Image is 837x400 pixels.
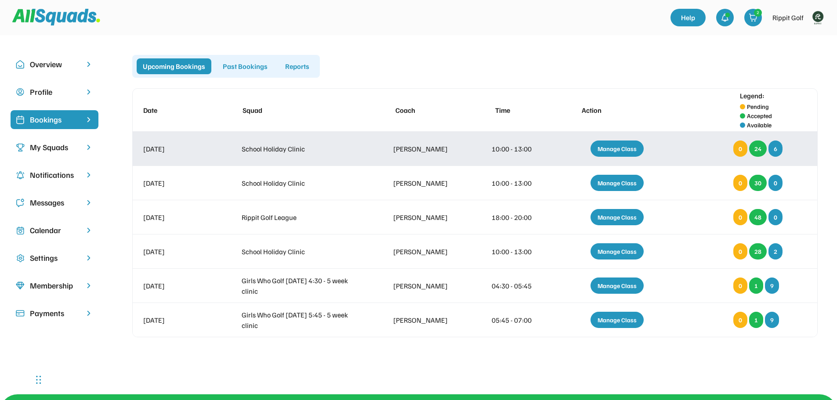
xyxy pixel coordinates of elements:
img: Icon%20copy%205.svg [16,198,25,207]
div: School Holiday Clinic [242,144,361,154]
div: [PERSON_NAME] [393,246,460,257]
div: 28 [749,243,767,259]
div: 9 [765,277,779,294]
img: Icon%20copy%2010.svg [16,60,25,69]
div: Bookings [30,114,79,126]
div: Girls Who Golf [DATE] 4:30 - 5 week clinic [242,275,361,296]
div: School Holiday Clinic [242,178,361,188]
div: 6 [768,141,783,157]
div: Action [582,105,661,115]
img: Icon%20copy%2016.svg [16,254,25,263]
div: Girls Who Golf [DATE] 5:45 - 5 week clinic [242,310,361,331]
div: 1 [749,312,763,328]
div: [DATE] [143,178,210,188]
div: Time [495,105,548,115]
div: [DATE] [143,144,210,154]
div: Settings [30,252,79,264]
div: Legend: [740,90,765,101]
div: [PERSON_NAME] [393,144,460,154]
img: chevron-right.svg [84,198,93,207]
img: chevron-right.svg [84,171,93,179]
img: Squad%20Logo.svg [12,9,100,25]
div: 2 [754,9,761,16]
div: 2 [768,243,783,259]
div: Manage Class [591,243,644,259]
img: Icon%20copy%203.svg [16,143,25,152]
div: 18:00 - 20:00 [492,212,545,223]
div: Manage Class [591,209,644,225]
div: 0 [768,209,783,225]
img: chevron-right.svg [84,60,93,68]
div: [PERSON_NAME] [393,315,460,325]
div: 0 [733,175,747,191]
div: Messages [30,197,79,209]
div: 0 [733,141,747,157]
div: Upcoming Bookings [137,58,211,74]
div: 0 [733,243,747,259]
div: Overview [30,58,79,70]
div: Pending [747,102,769,111]
div: School Holiday Clinic [242,246,361,257]
div: 0 [733,277,747,294]
div: 30 [749,175,767,191]
img: chevron-right.svg [84,88,93,96]
div: Calendar [30,224,79,236]
div: 0 [733,209,747,225]
div: 10:00 - 13:00 [492,178,545,188]
img: Icon%20copy%208.svg [16,281,25,290]
img: chevron-right%20copy%203.svg [84,115,93,124]
div: 10:00 - 13:00 [492,246,545,257]
img: Icon%20copy%204.svg [16,171,25,180]
div: Notifications [30,169,79,181]
div: [DATE] [143,212,210,223]
img: chevron-right.svg [84,281,93,290]
div: 05:45 - 07:00 [492,315,545,325]
div: Rippit Golf League [242,212,361,223]
div: Rippit Golf [772,12,804,23]
div: Past Bookings [217,58,274,74]
div: [PERSON_NAME] [393,281,460,291]
img: Icon%20%2819%29.svg [16,115,25,124]
img: chevron-right.svg [84,254,93,262]
div: My Squads [30,141,79,153]
div: 0 [768,175,783,191]
img: chevron-right.svg [84,226,93,234]
div: 10:00 - 13:00 [492,144,545,154]
div: Membership [30,280,79,292]
img: shopping-cart-01%20%281%29.svg [749,13,757,22]
div: Manage Class [591,141,644,157]
img: Icon%20copy%207.svg [16,226,25,235]
div: [PERSON_NAME] [393,178,460,188]
div: Reports [279,58,315,74]
div: Manage Class [591,312,644,328]
div: [PERSON_NAME] [393,212,460,223]
img: user-circle.svg [16,88,25,97]
div: Manage Class [591,277,644,294]
div: 1 [749,277,763,294]
img: Rippitlogov2_green.png [809,9,826,26]
img: bell-03%20%281%29.svg [721,13,729,22]
div: Available [747,120,772,130]
div: 9 [765,312,779,328]
a: Help [670,9,706,26]
img: chevron-right.svg [84,143,93,151]
div: Profile [30,86,79,98]
div: 24 [749,141,767,157]
div: [DATE] [143,246,210,257]
div: [DATE] [143,281,210,291]
div: 48 [749,209,767,225]
div: 0 [733,312,747,328]
div: Manage Class [591,175,644,191]
div: 04:30 - 05:45 [492,281,545,291]
div: Date [143,105,210,115]
div: Squad [243,105,362,115]
div: Accepted [747,111,772,120]
div: Coach [395,105,462,115]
